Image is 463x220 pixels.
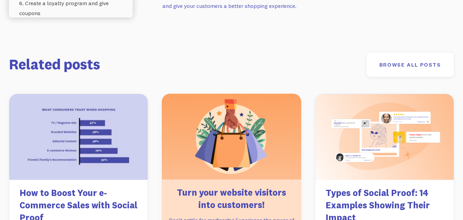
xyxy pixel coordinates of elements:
strong: Turn your website visitors into customers! [177,187,286,210]
h2: Related posts [9,54,358,74]
a: Browse all posts [366,52,454,77]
